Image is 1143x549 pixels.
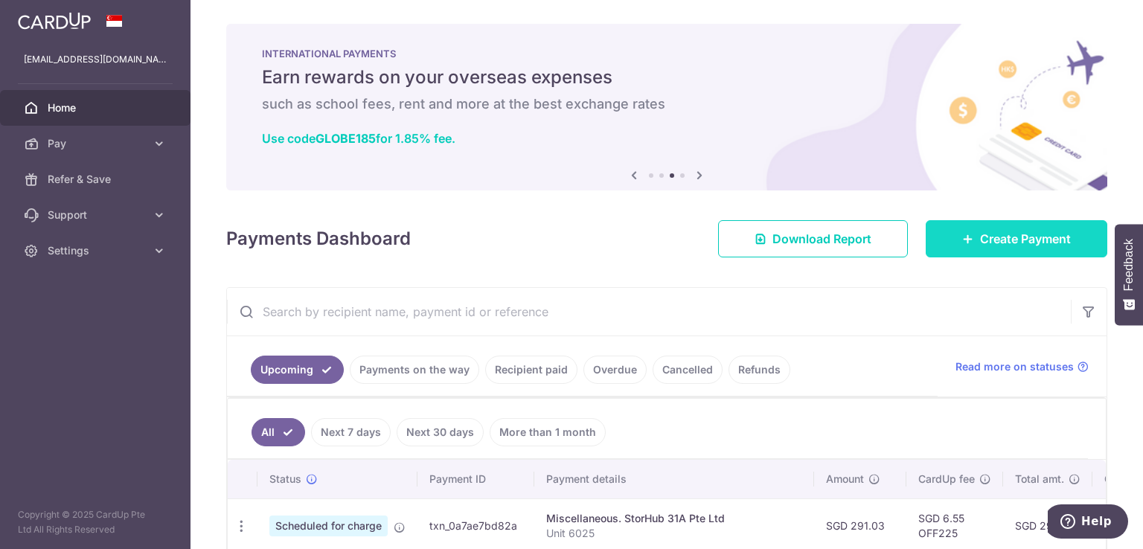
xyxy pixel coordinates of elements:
span: Total amt. [1015,472,1064,487]
th: Payment ID [417,460,534,498]
img: International Payment Banner [226,24,1107,190]
a: Recipient paid [485,356,577,384]
span: Scheduled for charge [269,516,388,536]
span: Refer & Save [48,172,146,187]
div: Miscellaneous. StorHub 31A Pte Ltd [546,511,802,526]
input: Search by recipient name, payment id or reference [227,288,1071,335]
a: All [252,418,305,446]
p: INTERNATIONAL PAYMENTS [262,48,1072,60]
a: Overdue [583,356,647,384]
span: Amount [826,472,864,487]
a: Create Payment [926,220,1107,257]
span: Download Report [772,230,871,248]
span: CardUp fee [918,472,975,487]
span: Support [48,208,146,222]
span: Feedback [1122,239,1136,291]
h6: such as school fees, rent and more at the best exchange rates [262,95,1072,113]
th: Payment details [534,460,814,498]
h4: Payments Dashboard [226,225,411,252]
a: Upcoming [251,356,344,384]
a: Read more on statuses [955,359,1089,374]
span: Home [48,100,146,115]
button: Feedback - Show survey [1115,224,1143,325]
h5: Earn rewards on your overseas expenses [262,65,1072,89]
a: Next 30 days [397,418,484,446]
img: CardUp [18,12,91,30]
a: More than 1 month [490,418,606,446]
a: Use codeGLOBE185for 1.85% fee. [262,131,455,146]
a: Cancelled [653,356,723,384]
span: Status [269,472,301,487]
span: Pay [48,136,146,151]
a: Refunds [729,356,790,384]
a: Download Report [718,220,908,257]
span: Settings [48,243,146,258]
span: Read more on statuses [955,359,1074,374]
b: GLOBE185 [316,131,376,146]
span: Create Payment [980,230,1071,248]
p: [EMAIL_ADDRESS][DOMAIN_NAME] [24,52,167,67]
iframe: Opens a widget where you can find more information [1048,504,1128,542]
p: Unit 6025 [546,526,802,541]
a: Next 7 days [311,418,391,446]
a: Payments on the way [350,356,479,384]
